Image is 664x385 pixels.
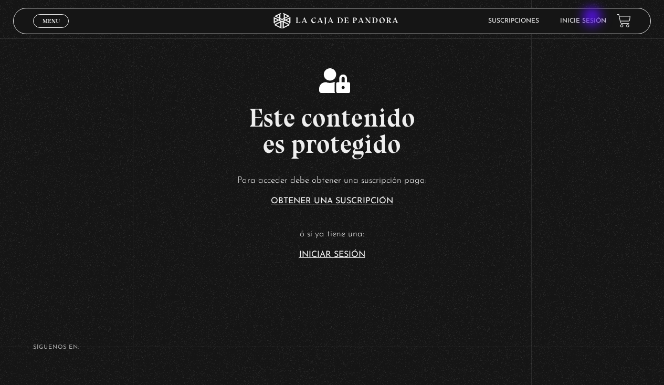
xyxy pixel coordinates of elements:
[560,18,606,24] a: Inicie sesión
[617,14,631,28] a: View your shopping cart
[299,251,365,259] a: Iniciar Sesión
[33,345,631,350] h4: SÍguenos en:
[39,26,64,34] span: Cerrar
[271,197,393,205] a: Obtener una suscripción
[43,18,60,24] span: Menu
[488,18,539,24] a: Suscripciones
